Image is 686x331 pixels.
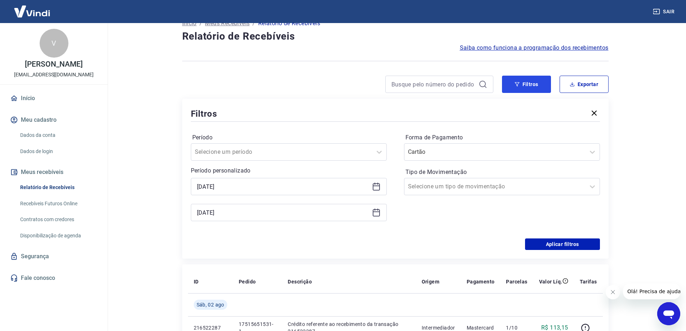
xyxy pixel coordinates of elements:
[182,29,609,44] h4: Relatório de Recebíveis
[405,168,598,176] label: Tipo de Movimentação
[9,0,55,22] img: Vindi
[391,79,476,90] input: Busque pelo número do pedido
[239,278,256,285] p: Pedido
[539,278,562,285] p: Valor Líq.
[17,144,99,159] a: Dados de login
[422,278,439,285] p: Origem
[288,278,312,285] p: Descrição
[191,108,218,120] h5: Filtros
[40,29,68,58] div: V
[502,76,551,93] button: Filtros
[467,278,495,285] p: Pagamento
[460,44,609,52] a: Saiba como funciona a programação dos recebimentos
[9,249,99,264] a: Segurança
[197,301,224,308] span: Sáb, 02 ago
[182,19,197,28] a: Início
[14,71,94,79] p: [EMAIL_ADDRESS][DOMAIN_NAME]
[192,133,385,142] label: Período
[9,112,99,128] button: Meu cadastro
[17,196,99,211] a: Recebíveis Futuros Online
[651,5,677,18] button: Sair
[191,166,387,175] p: Período personalizado
[9,90,99,106] a: Início
[205,19,250,28] a: Meus Recebíveis
[580,278,597,285] p: Tarifas
[199,19,202,28] p: /
[17,228,99,243] a: Disponibilização de agenda
[25,61,82,68] p: [PERSON_NAME]
[17,212,99,227] a: Contratos com credores
[606,285,620,299] iframe: Fechar mensagem
[258,19,320,28] p: Relatório de Recebíveis
[197,207,369,218] input: Data final
[525,238,600,250] button: Aplicar filtros
[9,270,99,286] a: Fale conosco
[9,164,99,180] button: Meus recebíveis
[4,5,60,11] span: Olá! Precisa de ajuda?
[623,283,680,299] iframe: Mensagem da empresa
[657,302,680,325] iframe: Botão para abrir a janela de mensagens
[17,128,99,143] a: Dados da conta
[506,278,527,285] p: Parcelas
[252,19,255,28] p: /
[197,181,369,192] input: Data inicial
[405,133,598,142] label: Forma de Pagamento
[194,278,199,285] p: ID
[17,180,99,195] a: Relatório de Recebíveis
[560,76,609,93] button: Exportar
